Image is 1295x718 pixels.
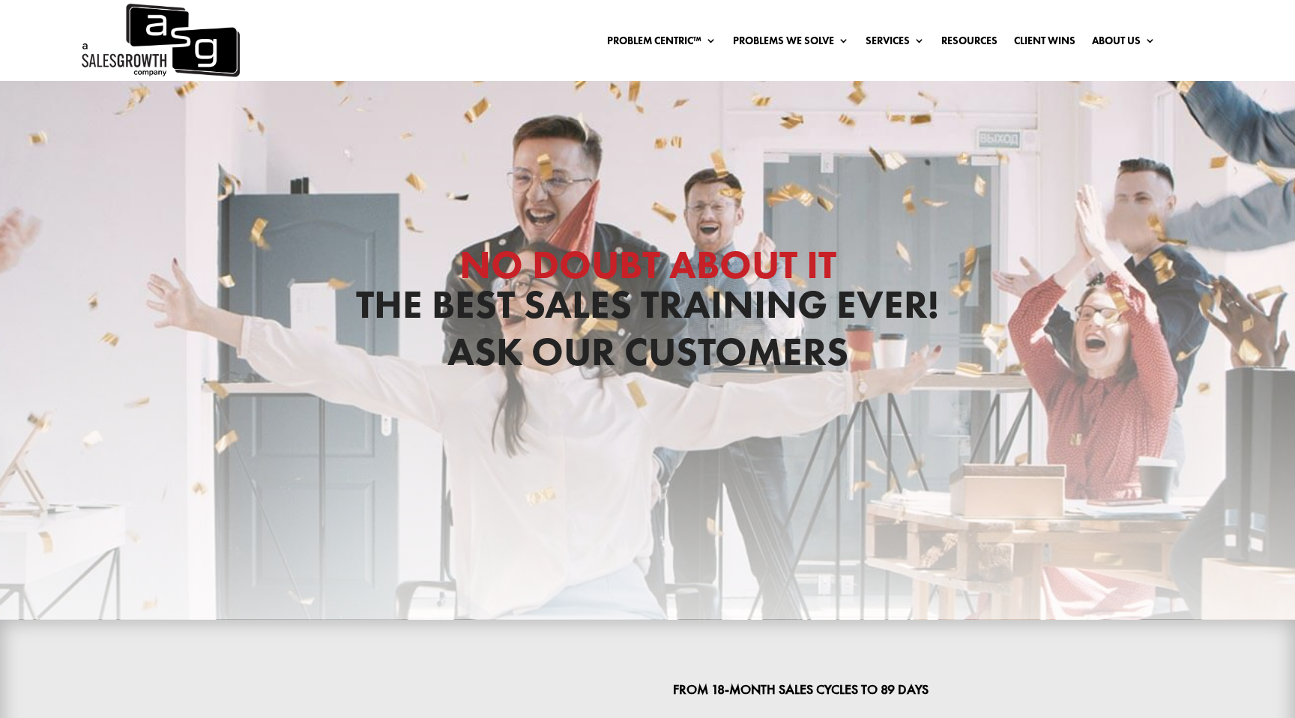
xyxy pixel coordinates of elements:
[206,332,1090,379] h1: Ask Our Customers
[1014,35,1075,52] a: Client Wins
[673,681,1116,699] p: From 18-Month Sales Cycles to 89 Days
[607,35,716,52] a: Problem Centric™
[866,35,925,52] a: Services
[733,35,849,52] a: Problems We Solve
[206,245,1090,332] h1: The Best Sales Training Ever!
[941,35,997,52] a: Resources
[459,239,836,290] span: No Doubt About It
[1092,35,1156,52] a: About Us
